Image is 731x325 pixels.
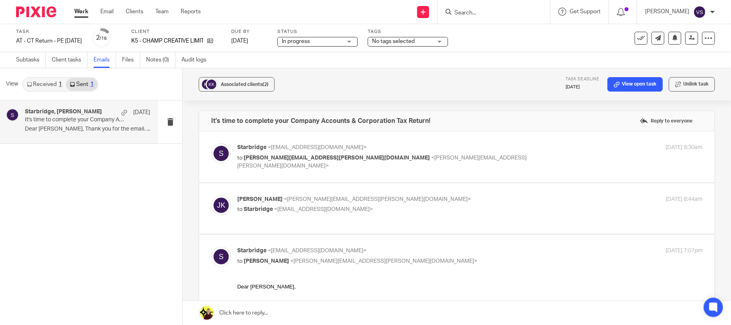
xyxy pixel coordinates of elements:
[372,39,415,44] span: No tags selected
[16,290,449,306] div: Using the Xero bank feed option saves you significant time as we can automatically receive your b...
[122,52,140,68] a: Files
[237,196,283,202] span: [PERSON_NAME]
[181,8,201,16] a: Reports
[16,204,449,212] div: On [DATE] 12:00 pm, [GEOGRAPHIC_DATA] < > wrote:
[100,8,114,16] a: Email
[669,77,715,92] button: Unlink task
[231,38,248,44] span: [DATE]
[192,258,211,264] b: [DATE]
[6,108,19,121] img: svg%3E
[263,82,269,87] span: (2)
[16,29,82,35] label: Task
[244,206,273,212] span: Starbridge
[211,143,231,164] img: svg%3E
[126,8,143,16] a: Clients
[282,39,310,44] span: In progress
[96,33,107,43] div: 2
[133,108,150,117] p: [DATE]
[268,248,367,253] span: <[EMAIL_ADDRESS][DOMAIN_NAME]>
[52,52,88,68] a: Client tasks
[23,78,66,91] a: Received1
[566,77,599,81] span: Task deadline
[131,29,221,35] label: Client
[211,195,231,215] img: svg%3E
[16,241,449,249] div: Dear [PERSON_NAME],
[66,78,97,91] a: Sent1
[16,6,56,17] img: Pixie
[566,84,599,90] p: [DATE]
[100,36,107,41] small: /16
[316,258,334,264] b: [DATE]
[268,145,367,150] span: <[EMAIL_ADDRESS][DOMAIN_NAME]>
[16,37,82,45] div: AT - CT Return - PE [DATE]
[237,258,242,264] span: to
[146,52,175,68] a: Notes (0)
[181,52,212,68] a: Audit logs
[263,274,308,280] b: [DATE] to [DATE]
[16,257,449,265] div: Your Company Accounts & Corporation Tax Return for the period ended is now due for submission and...
[25,108,102,115] h4: Starbridge, [PERSON_NAME]
[131,37,203,45] p: K5 - CHAMP CREATIVE LIMITED
[199,77,275,92] button: Associated clients(2)
[666,195,702,204] p: [DATE] 8:44am
[133,205,228,211] a: [EMAIL_ADDRESS][DOMAIN_NAME]
[6,80,18,88] span: View
[290,258,477,264] span: <[PERSON_NAME][EMAIL_ADDRESS][PERSON_NAME][DOMAIN_NAME]>
[638,115,694,127] label: Reply to everyone
[237,206,242,212] span: to
[666,143,702,152] p: [DATE] 8:30am
[90,82,94,87] div: 1
[607,77,663,92] a: View open task
[277,29,358,35] label: Status
[693,6,706,18] img: svg%3E
[231,29,267,35] label: Due by
[16,225,102,231] b: K5 - CHAMP CREATIVE LIMITED
[244,258,289,264] span: [PERSON_NAME]
[237,155,242,161] span: to
[274,206,373,212] span: <[EMAIL_ADDRESS][DOMAIN_NAME]>
[16,37,82,45] div: AT - CT Return - PE 31-08-2025
[284,196,471,202] span: <[PERSON_NAME][EMAIL_ADDRESS][PERSON_NAME][DOMAIN_NAME]>
[16,273,449,281] div: Could you please email us your business bank statements and business credit card statements from ?
[244,155,430,161] span: [PERSON_NAME][EMAIL_ADDRESS][PERSON_NAME][DOMAIN_NAME]
[94,52,116,68] a: Emails
[211,117,430,125] h4: It's time to complete your Company Accounts & Corporation Tax Return!
[666,247,702,255] p: [DATE] 7:07pm
[645,8,689,16] p: [PERSON_NAME]
[368,29,448,35] label: Tags
[237,248,267,253] span: Starbridge
[211,247,231,267] img: svg%3E
[25,126,150,133] p: Dear [PERSON_NAME], Thank you for the email. ...
[221,82,269,87] span: Associated clients
[206,78,218,90] img: svg%3E
[25,117,125,123] p: It's time to complete your Company Accounts & Corporation Tax Return!
[201,78,213,90] img: svg%3E
[237,145,267,150] span: Starbridge
[16,52,46,68] a: Subtasks
[454,10,526,17] input: Search
[59,82,62,87] div: 1
[570,9,601,14] span: Get Support
[155,8,169,16] a: Team
[74,8,88,16] a: Work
